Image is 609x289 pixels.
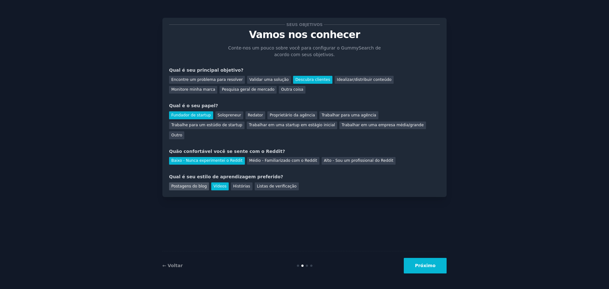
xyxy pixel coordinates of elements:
font: Validar uma solução [249,77,289,82]
font: Qual é seu principal objetivo? [169,68,243,73]
font: Alto - Sou um profissional do Reddit [324,158,393,163]
button: Próximo [404,258,447,273]
font: Próximo [415,263,435,268]
font: Qual é seu estilo de aprendizagem preferido? [169,174,283,179]
font: Outro [171,133,182,137]
font: Médio - Familiarizado com o Reddit [249,158,317,163]
font: Baixo - Nunca experimentei o Reddit [171,158,243,163]
font: Fundador de startup [171,113,211,117]
font: Proprietário da agência [270,113,315,117]
font: Idealizar/distribuir conteúdo [337,77,391,82]
font: Quão confortável você se sente com o Reddit? [169,149,285,154]
font: Postagens do blog [171,184,207,188]
font: Histórias [233,184,250,188]
font: Trabalhe para um estúdio de startup [171,123,242,127]
font: Seus objetivos [286,23,323,27]
font: Solopreneur [218,113,241,117]
font: Conte-nos um pouco sobre você para configurar o GummySearch de acordo com seus objetivos. [228,45,381,57]
font: Qual é o seu papel? [169,103,218,108]
font: Trabalhar em uma startup em estágio inicial [249,123,335,127]
font: Outra coisa [281,87,303,92]
font: Trabalhar em uma empresa média/grande [342,123,424,127]
a: ← Voltar [162,263,183,268]
font: Vamos nos conhecer [249,29,360,40]
font: Vídeos [213,184,226,188]
font: Listas de verificação [257,184,297,188]
font: Descubra clientes [295,77,330,82]
font: Trabalhar para uma agência [322,113,376,117]
font: Encontre um problema para resolver [171,77,243,82]
font: Pesquisa geral de mercado [222,87,274,92]
font: Redator [248,113,263,117]
font: Monitore minha marca [171,87,215,92]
